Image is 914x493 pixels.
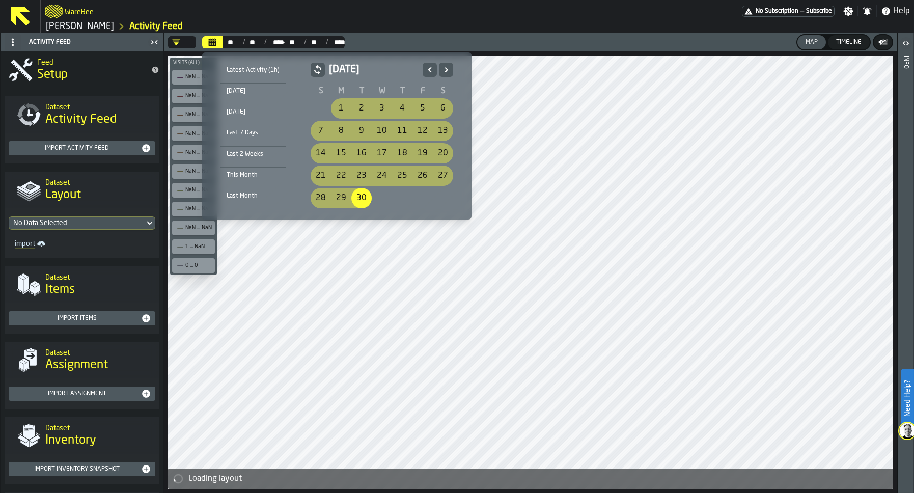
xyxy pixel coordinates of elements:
[372,121,392,141] div: Wednesday, September 10, 2025 selected
[351,98,372,119] div: 2
[351,143,372,163] div: Tuesday, September 16, 2025 selected
[392,85,412,97] th: T
[433,143,453,163] div: 20
[351,85,372,97] th: T
[412,143,433,163] div: 19
[351,166,372,186] div: Tuesday, September 23, 2025 selected
[433,143,453,163] div: Saturday, September 20, 2025 selected
[433,98,453,119] div: Saturday, September 6, 2025 selected
[372,85,392,97] th: W
[311,166,331,186] div: 21
[392,166,412,186] div: 25
[351,121,372,141] div: Tuesday, September 9, 2025 selected
[433,98,453,119] div: 6
[331,188,351,208] div: Monday, September 29, 2025 selected
[351,166,372,186] div: 23
[372,98,392,119] div: 3
[351,121,372,141] div: 9
[351,188,372,208] div: Tuesday, September 30, 2025 selected
[311,121,331,141] div: Sunday, September 7, 2025 selected
[311,143,331,163] div: 14
[392,98,412,119] div: 4
[372,143,392,163] div: 17
[412,98,433,119] div: Friday, September 5, 2025 selected
[412,143,433,163] div: Friday, September 19, 2025 selected
[372,143,392,163] div: Wednesday, September 17, 2025 selected
[392,143,412,163] div: Thursday, September 18, 2025 selected
[311,85,331,97] th: S
[423,63,437,77] button: Previous
[311,121,331,141] div: 7
[331,166,351,186] div: Monday, September 22, 2025 selected
[433,85,453,97] th: S
[412,166,433,186] div: Friday, September 26, 2025 selected
[331,143,351,163] div: Monday, September 15, 2025 selected
[392,143,412,163] div: 18
[311,63,453,209] div: September 2025
[331,121,351,141] div: 8
[311,166,331,186] div: Sunday, September 21, 2025 selected
[392,98,412,119] div: Thursday, September 4, 2025 selected
[220,127,286,139] div: Last 7 Days
[392,166,412,186] div: Thursday, September 25, 2025 selected
[412,166,433,186] div: 26
[331,121,351,141] div: Monday, September 8, 2025 selected
[220,170,286,181] div: This Month
[311,188,331,208] div: 28
[372,98,392,119] div: Wednesday, September 3, 2025 selected
[412,85,433,97] th: F
[311,85,453,209] table: September 2025
[351,98,372,119] div: Tuesday, September 2, 2025 selected
[372,166,392,186] div: Wednesday, September 24, 2025 selected
[412,121,433,141] div: 12
[351,188,372,208] div: 30
[311,188,331,208] div: Sunday, September 28, 2025 selected
[311,63,325,77] button: button-
[220,86,286,97] div: [DATE]
[902,370,913,427] label: Need Help?
[433,166,453,186] div: 27
[220,190,286,202] div: Last Month
[412,121,433,141] div: Friday, September 12, 2025 selected
[433,121,453,141] div: Saturday, September 13, 2025 selected
[412,98,433,119] div: 5
[351,143,372,163] div: 16
[220,106,286,118] div: [DATE]
[331,85,351,97] th: M
[439,63,453,77] button: Next
[331,143,351,163] div: 15
[220,65,286,76] div: Latest Activity (1h)
[433,121,453,141] div: 13
[372,166,392,186] div: 24
[311,143,331,163] div: Sunday, September 14, 2025 selected
[372,121,392,141] div: 10
[210,61,463,211] div: Select date range Select date range
[331,98,351,119] div: 1
[331,166,351,186] div: 22
[331,188,351,208] div: 29
[433,166,453,186] div: Saturday, September 27, 2025 selected
[329,63,419,77] h2: [DATE]
[392,121,412,141] div: Thursday, September 11, 2025 selected
[220,149,286,160] div: Last 2 Weeks
[331,98,351,119] div: Monday, September 1, 2025 selected
[392,121,412,141] div: 11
